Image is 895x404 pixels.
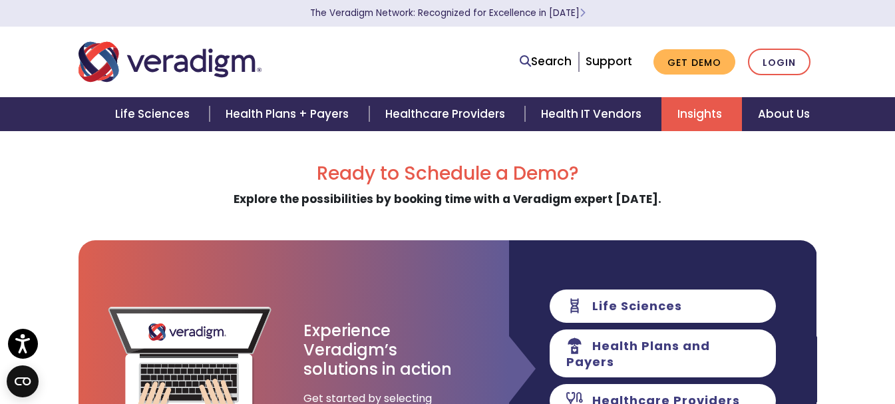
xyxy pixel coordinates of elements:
a: Login [748,49,810,76]
strong: Explore the possibilities by booking time with a Veradigm expert [DATE]. [234,191,661,207]
span: Learn More [580,7,586,19]
a: Life Sciences [99,97,210,131]
a: Support [586,53,632,69]
a: Healthcare Providers [369,97,525,131]
a: Insights [661,97,742,131]
a: Health Plans + Payers [210,97,369,131]
img: Veradigm logo [79,40,262,84]
a: Get Demo [653,49,735,75]
h3: Experience Veradigm’s solutions in action [303,321,453,379]
a: The Veradigm Network: Recognized for Excellence in [DATE]Learn More [310,7,586,19]
a: Search [520,53,572,71]
button: Open CMP widget [7,365,39,397]
a: Health IT Vendors [525,97,661,131]
h2: Ready to Schedule a Demo? [79,162,817,185]
a: About Us [742,97,826,131]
